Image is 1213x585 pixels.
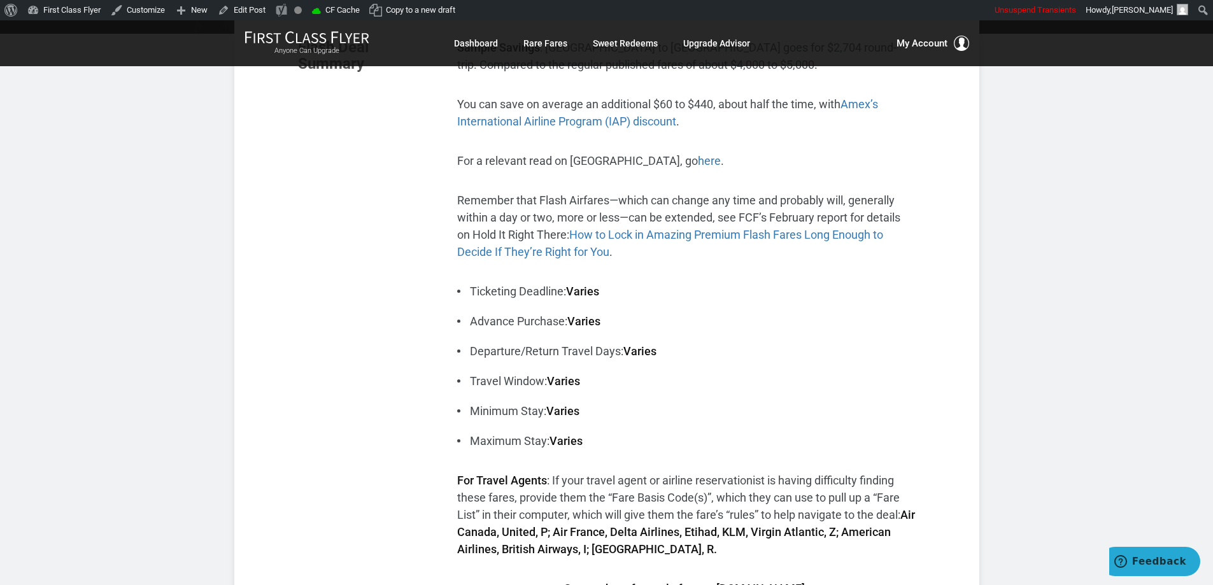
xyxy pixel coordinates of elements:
p: Remember that Flash Airfares—which can change any time and probably will, generally within a day ... [457,192,916,260]
p: For a relevant read on [GEOGRAPHIC_DATA], go . [457,152,916,169]
li: Ticketing Deadline: [457,283,916,300]
p: : If your travel agent or airline reservationist is having difficulty finding these fares, provid... [457,472,916,558]
strong: Varies [550,434,583,448]
span: [PERSON_NAME] [1112,5,1173,15]
span: My Account [897,36,947,51]
a: Rare Fares [523,32,567,55]
strong: Varies [547,374,580,388]
strong: Varies [566,285,599,298]
strong: For Travel Agents [457,474,547,487]
strong: Varies [623,344,656,358]
li: Minimum Stay: [457,402,916,419]
a: How to Lock in Amazing Premium Flash Fares Long Enough to Decide If They’re Right for You [457,228,883,258]
small: Anyone Can Upgrade [245,46,369,55]
button: My Account [897,36,969,51]
h3: Flash Deal Summary [298,39,438,73]
li: Departure/Return Travel Days: [457,342,916,360]
a: Sweet Redeems [593,32,658,55]
iframe: Opens a widget where you can find more information [1109,547,1200,579]
a: Dashboard [454,32,498,55]
strong: Varies [567,314,600,328]
a: Amex’s International Airline Program (IAP) discount [457,97,878,128]
span: Unsuspend Transients [995,5,1076,15]
li: Advance Purchase: [457,313,916,330]
strong: Air Canada, United, P; Air France, Delta Airlines, Etihad, KLM, Virgin Atlantic, Z; American Airl... [457,508,915,556]
li: Maximum Stay: [457,432,916,449]
a: Upgrade Advisor [683,32,750,55]
a: here [698,154,721,167]
li: Travel Window: [457,372,916,390]
img: First Class Flyer [245,31,369,44]
strong: Varies [546,404,579,418]
a: First Class FlyerAnyone Can Upgrade [245,31,369,56]
p: You can save on average an additional $60 to $440, about half the time, with . [457,95,916,130]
